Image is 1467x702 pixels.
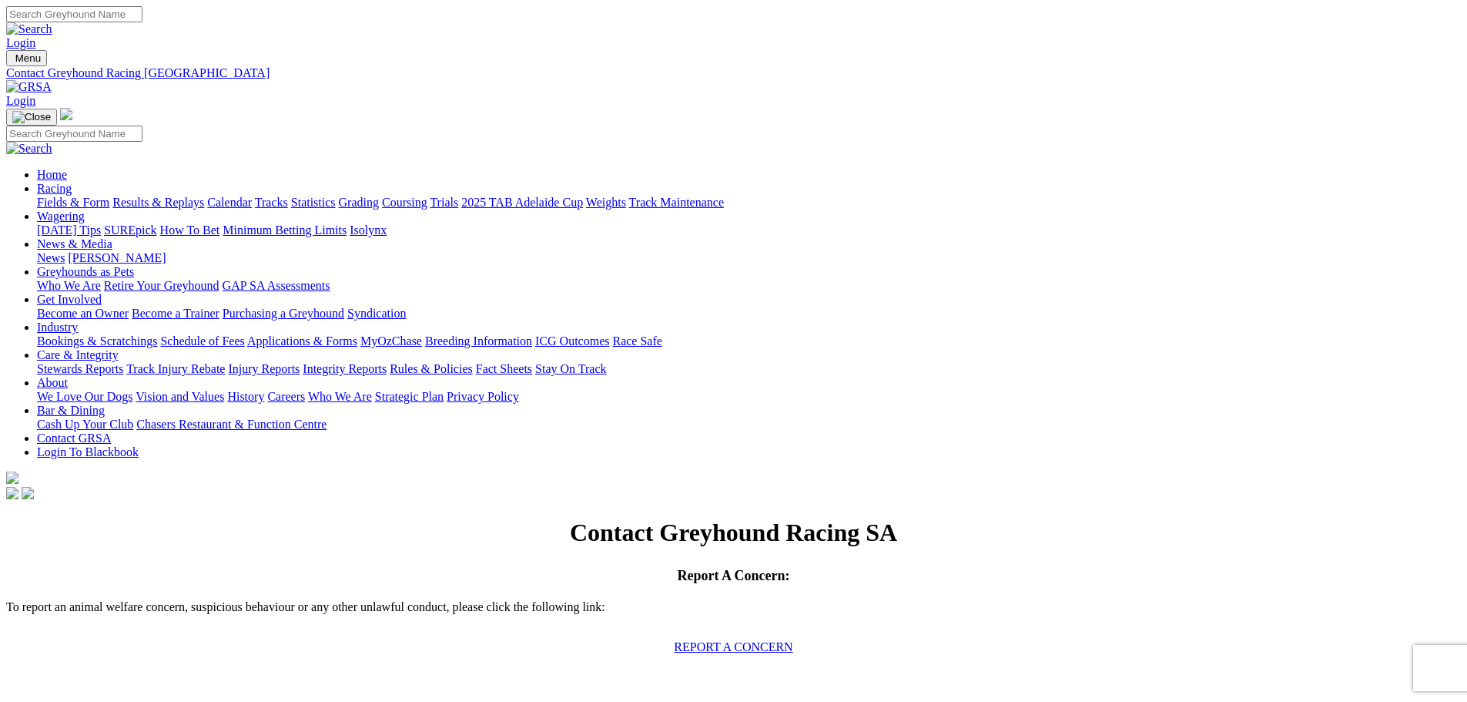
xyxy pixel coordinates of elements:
a: Contact GRSA [37,432,111,445]
div: Care & Integrity [37,362,1461,376]
button: Toggle navigation [6,109,57,126]
a: Become a Trainer [132,307,219,320]
a: Who We Are [37,279,101,292]
img: logo-grsa-white.png [6,472,18,484]
a: SUREpick [104,223,156,237]
a: Applications & Forms [247,334,357,348]
span: Report A Concern: [678,568,790,583]
a: Cash Up Your Club [37,418,133,431]
a: Race Safe [612,334,661,348]
h1: Contact Greyhound Racing SA [6,519,1461,547]
input: Search [6,6,142,22]
a: Integrity Reports [303,362,387,375]
a: Breeding Information [425,334,532,348]
a: Fields & Form [37,196,109,209]
a: Get Involved [37,293,102,306]
a: We Love Our Dogs [37,390,132,403]
a: Bookings & Scratchings [37,334,157,348]
img: Search [6,142,52,156]
a: Racing [37,182,72,195]
a: Weights [586,196,626,209]
a: Isolynx [350,223,387,237]
a: Wagering [37,210,85,223]
img: Search [6,22,52,36]
a: News [37,251,65,264]
div: Industry [37,334,1461,348]
div: Racing [37,196,1461,210]
a: Chasers Restaurant & Function Centre [136,418,327,431]
a: How To Bet [160,223,220,237]
a: Tracks [255,196,288,209]
img: Close [12,111,51,123]
a: Track Maintenance [629,196,724,209]
a: Results & Replays [112,196,204,209]
a: Careers [267,390,305,403]
a: Who We Are [308,390,372,403]
img: facebook.svg [6,487,18,499]
a: Trials [430,196,458,209]
p: To report an animal welfare concern, suspicious behaviour or any other unlawful conduct, please c... [6,600,1461,628]
a: About [37,376,68,389]
a: Stay On Track [535,362,606,375]
a: Vision and Values [136,390,224,403]
div: Greyhounds as Pets [37,279,1461,293]
div: Wagering [37,223,1461,237]
a: Retire Your Greyhound [104,279,219,292]
a: Care & Integrity [37,348,119,361]
a: Injury Reports [228,362,300,375]
img: logo-grsa-white.png [60,108,72,120]
input: Search [6,126,142,142]
a: Rules & Policies [390,362,473,375]
a: History [227,390,264,403]
a: MyOzChase [360,334,422,348]
div: News & Media [37,251,1461,265]
div: About [37,390,1461,404]
a: Login [6,36,35,49]
button: Toggle navigation [6,50,47,66]
div: Get Involved [37,307,1461,321]
a: Track Injury Rebate [126,362,225,375]
a: Greyhounds as Pets [37,265,134,278]
a: Login [6,94,35,107]
a: 2025 TAB Adelaide Cup [461,196,583,209]
a: Privacy Policy [447,390,519,403]
a: ICG Outcomes [535,334,609,348]
img: GRSA [6,80,52,94]
a: Calendar [207,196,252,209]
a: Fact Sheets [476,362,532,375]
a: Bar & Dining [37,404,105,417]
a: Contact Greyhound Racing [GEOGRAPHIC_DATA] [6,66,1461,80]
a: REPORT A CONCERN [674,640,792,653]
div: Bar & Dining [37,418,1461,432]
a: Industry [37,321,78,334]
a: [DATE] Tips [37,223,101,237]
img: twitter.svg [22,487,34,499]
a: Coursing [382,196,427,209]
a: Home [37,168,67,181]
a: News & Media [37,237,112,250]
a: Strategic Plan [375,390,444,403]
a: Statistics [291,196,336,209]
span: Menu [15,52,41,64]
a: Minimum Betting Limits [223,223,347,237]
a: GAP SA Assessments [223,279,330,292]
a: Schedule of Fees [160,334,244,348]
a: Syndication [347,307,406,320]
a: Login To Blackbook [37,445,139,458]
a: Stewards Reports [37,362,123,375]
a: [PERSON_NAME] [68,251,166,264]
a: Become an Owner [37,307,129,320]
a: Grading [339,196,379,209]
a: Purchasing a Greyhound [223,307,344,320]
